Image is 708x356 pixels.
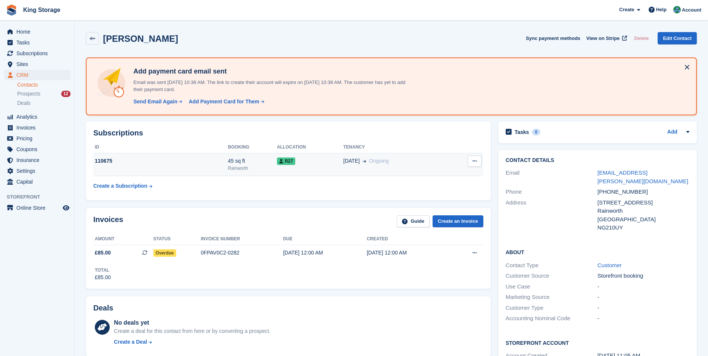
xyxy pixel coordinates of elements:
button: Delete [631,32,652,44]
h2: Invoices [93,215,123,228]
a: Customer [598,262,622,268]
div: Accounting Nominal Code [506,314,598,323]
th: Amount [93,233,153,245]
div: Storefront booking [598,272,689,280]
h2: [PERSON_NAME] [103,34,178,44]
span: Home [16,26,61,37]
p: Email was sent [DATE] 10:38 AM. The link to create their account will expire on [DATE] 10:38 AM. ... [130,79,410,93]
div: Marketing Source [506,293,598,302]
span: Overdue [153,249,176,257]
div: Address [506,199,598,232]
div: 110675 [93,157,228,165]
div: Customer Source [506,272,598,280]
a: menu [4,144,71,154]
a: Edit Contact [658,32,697,44]
span: Analytics [16,112,61,122]
div: - [598,282,689,291]
th: Created [367,233,450,245]
span: Prospects [17,90,40,97]
div: No deals yet [114,318,270,327]
span: Pricing [16,133,61,144]
th: ID [93,141,228,153]
a: Add Payment Card for Them [186,98,265,106]
a: Preview store [62,203,71,212]
div: [DATE] 12:00 AM [367,249,450,257]
div: 45 sq ft [228,157,277,165]
a: King Storage [20,4,63,16]
a: menu [4,166,71,176]
th: Due [283,233,367,245]
h2: Tasks [515,129,529,135]
th: Status [153,233,201,245]
span: Online Store [16,203,61,213]
div: Total [95,267,111,274]
div: Add Payment Card for Them [189,98,259,106]
div: [DATE] 12:00 AM [283,249,367,257]
div: NG210UY [598,224,689,232]
span: Invoices [16,122,61,133]
span: Settings [16,166,61,176]
a: Contacts [17,81,71,88]
span: Create [619,6,634,13]
div: 0FPAV0C2-0282 [201,249,283,257]
img: add-payment-card-4dbda4983b697a7845d177d07a5d71e8a16f1ec00487972de202a45f1e8132f5.svg [96,67,127,99]
span: View on Stripe [586,35,620,42]
span: Tasks [16,37,61,48]
div: - [598,293,689,302]
span: Help [656,6,667,13]
a: menu [4,59,71,69]
span: Account [682,6,701,14]
div: £85.00 [95,274,111,281]
th: Invoice number [201,233,283,245]
a: Add [667,128,677,137]
a: menu [4,133,71,144]
a: View on Stripe [583,32,629,44]
div: 12 [61,91,71,97]
a: menu [4,112,71,122]
a: menu [4,37,71,48]
a: menu [4,48,71,59]
div: Send Email Again [133,98,177,106]
span: Subscriptions [16,48,61,59]
div: [GEOGRAPHIC_DATA] [598,215,689,224]
div: [PHONE_NUMBER] [598,188,689,196]
img: John King [673,6,681,13]
h2: Storefront Account [506,339,689,346]
a: [EMAIL_ADDRESS][PERSON_NAME][DOMAIN_NAME] [598,169,688,184]
a: Create a Subscription [93,179,152,193]
a: Deals [17,99,71,107]
div: Contact Type [506,261,598,270]
div: Create a deal for this contact from here or by converting a prospect. [114,327,270,335]
div: [STREET_ADDRESS] [598,199,689,207]
span: Deals [17,100,31,107]
span: R27 [277,157,295,165]
span: Capital [16,177,61,187]
th: Allocation [277,141,343,153]
th: Booking [228,141,277,153]
div: Rainworth [228,165,277,172]
div: Email [506,169,598,185]
div: Customer Type [506,304,598,312]
button: Sync payment methods [526,32,580,44]
a: menu [4,177,71,187]
h4: Add payment card email sent [130,67,410,76]
span: CRM [16,70,61,80]
div: Create a Deal [114,338,147,346]
a: Create an Invoice [433,215,483,228]
a: menu [4,155,71,165]
th: Tenancy [343,141,447,153]
span: [DATE] [343,157,360,165]
a: Prospects 12 [17,90,71,98]
h2: Contact Details [506,157,689,163]
div: Use Case [506,282,598,291]
a: Guide [397,215,430,228]
div: Create a Subscription [93,182,147,190]
div: Rainworth [598,207,689,215]
span: Storefront [7,193,74,201]
span: Coupons [16,144,61,154]
a: menu [4,203,71,213]
div: - [598,304,689,312]
a: menu [4,70,71,80]
h2: Subscriptions [93,129,483,137]
span: Insurance [16,155,61,165]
